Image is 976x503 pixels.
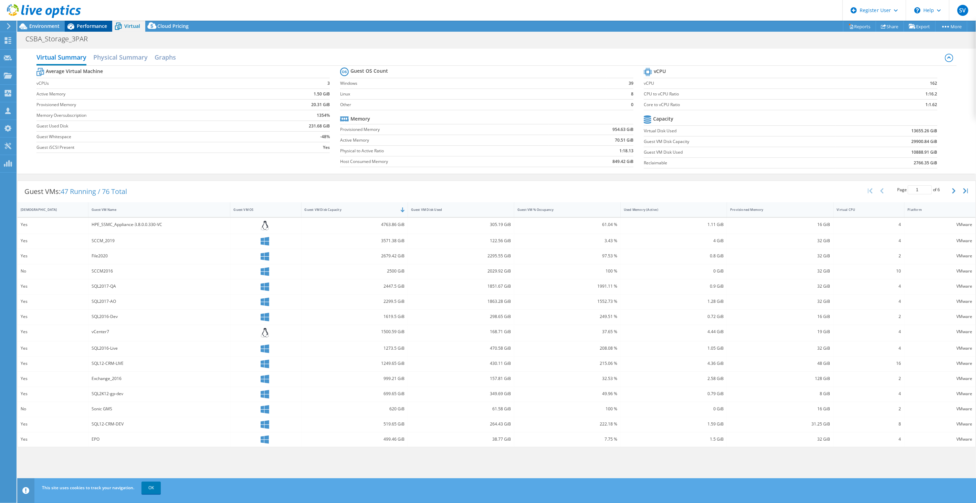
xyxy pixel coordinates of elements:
[914,160,937,166] b: 2766.35 GiB
[157,23,189,29] span: Cloud Pricing
[926,91,937,97] b: 1:16.2
[908,267,973,275] div: VMware
[21,345,85,352] div: Yes
[730,360,830,367] div: 48 GiB
[305,390,405,398] div: 699.65 GiB
[305,313,405,320] div: 1619.5 GiB
[517,405,617,413] div: 100 %
[517,252,617,260] div: 97.53 %
[46,68,103,75] b: Average Virtual Machine
[305,405,405,413] div: 620 GiB
[624,237,724,245] div: 4 GiB
[517,267,617,275] div: 100 %
[612,158,633,165] b: 849.42 GiB
[730,267,830,275] div: 32 GiB
[644,149,836,156] label: Guest VM Disk Used
[730,390,830,398] div: 8 GiB
[624,267,724,275] div: 0 GiB
[21,252,85,260] div: Yes
[517,420,617,428] div: 222.18 %
[21,207,77,212] div: [DEMOGRAPHIC_DATA]
[624,328,724,336] div: 4.44 GiB
[21,390,85,398] div: Yes
[837,221,901,228] div: 4
[843,21,876,32] a: Reports
[411,207,503,212] div: Guest VM Disk Used
[837,375,901,382] div: 2
[21,360,85,367] div: Yes
[21,328,85,336] div: Yes
[938,187,940,193] span: 6
[411,328,511,336] div: 168.71 GiB
[912,149,937,156] b: 10888.91 GiB
[340,80,607,87] label: Windows
[935,21,967,32] a: More
[908,283,973,290] div: VMware
[730,207,822,212] div: Provisioned Memory
[730,298,830,305] div: 32 GiB
[305,298,405,305] div: 2299.5 GiB
[837,283,901,290] div: 4
[517,237,617,245] div: 3.43 %
[305,360,405,367] div: 1249.65 GiB
[92,360,227,367] div: SQL12-CRM-LIVE
[517,435,617,443] div: 7.75 %
[21,283,85,290] div: Yes
[730,283,830,290] div: 32 GiB
[92,207,219,212] div: Guest VM Name
[612,126,633,133] b: 954.63 GiB
[644,160,836,166] label: Reclaimable
[411,252,511,260] div: 2295.55 GiB
[624,207,715,212] div: Used Memory (Active)
[92,221,227,228] div: HPE_SSMC_Appliance-3.8.0.0.330-VC
[155,50,176,64] h2: Graphs
[36,50,86,65] h2: Virtual Summary
[411,283,511,290] div: 1851.67 GiB
[908,390,973,398] div: VMware
[908,252,973,260] div: VMware
[305,221,405,228] div: 4763.86 GiB
[92,267,227,275] div: SCCM2016
[21,237,85,245] div: Yes
[837,435,901,443] div: 4
[327,80,330,87] b: 3
[897,185,940,194] span: Page of
[314,91,330,97] b: 1.50 GiB
[914,7,921,13] svg: \n
[411,298,511,305] div: 1863.28 GiB
[233,207,290,212] div: Guest VM OS
[730,313,830,320] div: 16 GiB
[837,252,901,260] div: 2
[309,123,330,130] b: 231.68 GiB
[21,267,85,275] div: No
[837,237,901,245] div: 4
[624,375,724,382] div: 2.58 GiB
[517,328,617,336] div: 37.65 %
[411,435,511,443] div: 38.77 GiB
[624,390,724,398] div: 0.79 GiB
[653,115,673,122] b: Capacity
[730,345,830,352] div: 32 GiB
[837,390,901,398] div: 4
[92,435,227,443] div: EPO
[21,313,85,320] div: Yes
[141,482,161,494] a: OK
[730,252,830,260] div: 32 GiB
[36,133,260,140] label: Guest Whitespace
[305,345,405,352] div: 1273.5 GiB
[340,147,548,154] label: Physical to Active Ratio
[517,313,617,320] div: 249.51 %
[92,375,227,382] div: Exchange_2016
[837,405,901,413] div: 2
[624,405,724,413] div: 0 GiB
[908,298,973,305] div: VMware
[730,221,830,228] div: 16 GiB
[305,267,405,275] div: 2500 GiB
[21,435,85,443] div: Yes
[305,375,405,382] div: 999.21 GiB
[912,138,937,145] b: 29900.84 GiB
[615,137,633,144] b: 70.51 GiB
[92,283,227,290] div: SQL2017-QA
[517,345,617,352] div: 208.08 %
[631,91,633,97] b: 8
